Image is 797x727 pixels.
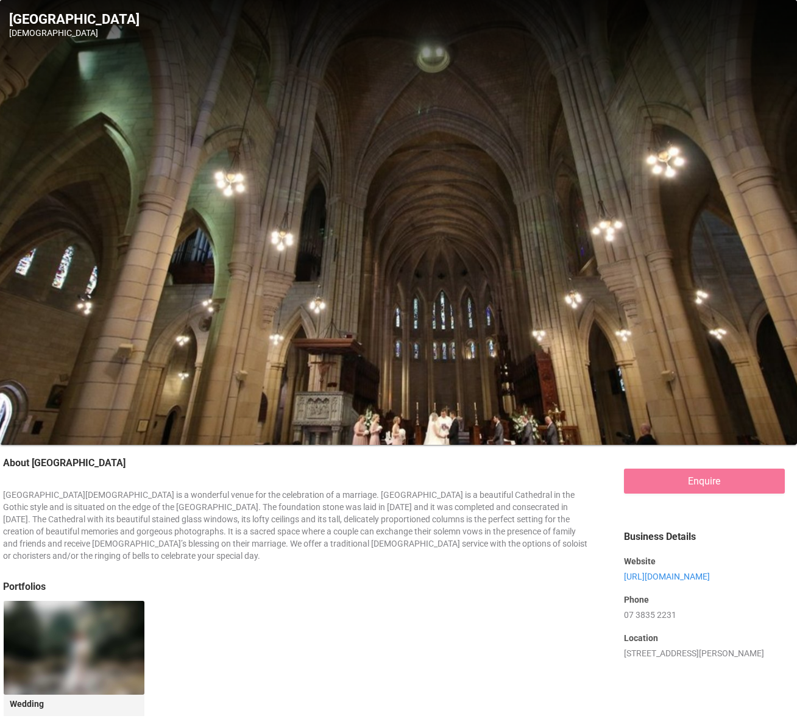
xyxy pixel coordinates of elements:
[624,555,785,567] label: Website
[4,601,144,716] a: Wedding
[624,469,785,494] a: Enquire
[3,456,590,470] legend: About [GEOGRAPHIC_DATA]
[9,27,788,39] div: [DEMOGRAPHIC_DATA]
[3,580,590,594] legend: Portfolios
[9,12,788,27] h1: [GEOGRAPHIC_DATA]
[624,572,710,581] a: [URL][DOMAIN_NAME]
[624,530,785,544] legend: Business Details
[4,695,144,710] legend: Wedding
[624,632,785,644] label: Location
[3,489,590,562] div: [GEOGRAPHIC_DATA][DEMOGRAPHIC_DATA] is a wonderful venue for the celebration of a marriage. [GEOG...
[4,601,144,695] img: vendor-background2.jpg
[624,594,785,606] label: Phone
